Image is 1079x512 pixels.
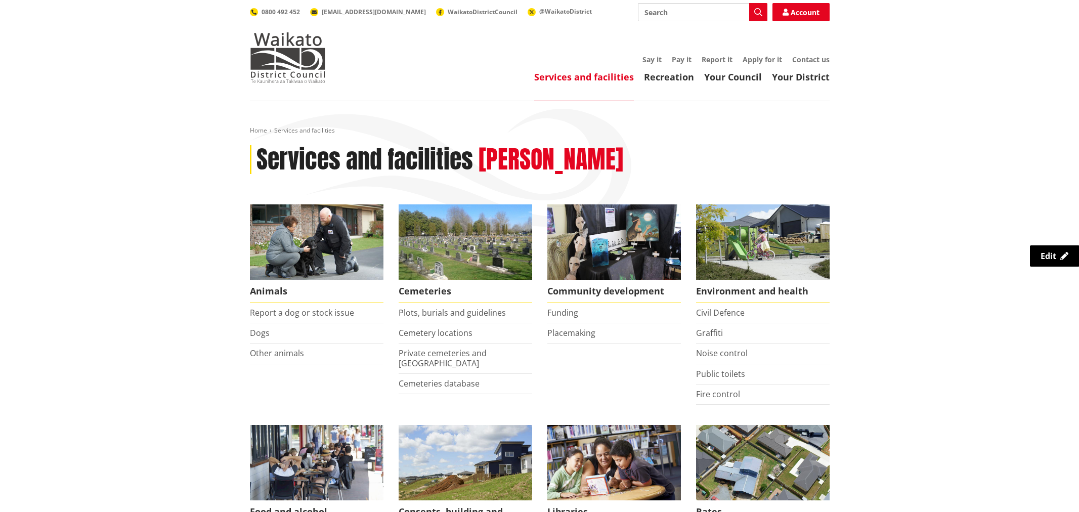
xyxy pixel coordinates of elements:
span: Services and facilities [274,126,335,135]
a: Noise control [696,348,748,359]
img: Food and Alcohol in the Waikato [250,425,383,500]
span: Cemeteries [399,280,532,303]
h2: [PERSON_NAME] [479,145,623,175]
a: Your District [772,71,830,83]
input: Search input [638,3,767,21]
img: Animal Control [250,204,383,280]
span: Animals [250,280,383,303]
span: Community development [547,280,681,303]
a: Pay it [672,55,692,64]
a: Cemetery locations [399,327,472,338]
span: Edit [1041,250,1056,262]
a: Graffiti [696,327,723,338]
a: Placemaking [547,327,595,338]
img: Waikato District Council libraries [547,425,681,500]
a: Civil Defence [696,307,745,318]
a: [EMAIL_ADDRESS][DOMAIN_NAME] [310,8,426,16]
a: Dogs [250,327,270,338]
a: Huntly Cemetery Cemeteries [399,204,532,303]
a: Services and facilities [534,71,634,83]
a: Edit [1030,245,1079,267]
a: WaikatoDistrictCouncil [436,8,517,16]
img: New housing in Pokeno [696,204,830,280]
img: Rates-thumbnail [696,425,830,500]
a: Funding [547,307,578,318]
a: Plots, burials and guidelines [399,307,506,318]
a: Home [250,126,267,135]
img: Huntly Cemetery [399,204,532,280]
a: Other animals [250,348,304,359]
a: Apply for it [743,55,782,64]
span: @WaikatoDistrict [539,7,592,16]
a: Say it [642,55,662,64]
a: Private cemeteries and [GEOGRAPHIC_DATA] [399,348,487,368]
a: Public toilets [696,368,745,379]
nav: breadcrumb [250,126,830,135]
a: Matariki Travelling Suitcase Art Exhibition Community development [547,204,681,303]
h1: Services and facilities [256,145,473,175]
a: 0800 492 452 [250,8,300,16]
img: Land and property thumbnail [399,425,532,500]
a: @WaikatoDistrict [528,7,592,16]
a: New housing in Pokeno Environment and health [696,204,830,303]
a: Your Council [704,71,762,83]
span: [EMAIL_ADDRESS][DOMAIN_NAME] [322,8,426,16]
span: Environment and health [696,280,830,303]
img: Matariki Travelling Suitcase Art Exhibition [547,204,681,280]
a: Recreation [644,71,694,83]
a: Account [772,3,830,21]
a: Waikato District Council Animal Control team Animals [250,204,383,303]
span: WaikatoDistrictCouncil [448,8,517,16]
a: Cemeteries database [399,378,480,389]
a: Report it [702,55,732,64]
span: 0800 492 452 [262,8,300,16]
a: Report a dog or stock issue [250,307,354,318]
a: Fire control [696,389,740,400]
img: Waikato District Council - Te Kaunihera aa Takiwaa o Waikato [250,32,326,83]
a: Contact us [792,55,830,64]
